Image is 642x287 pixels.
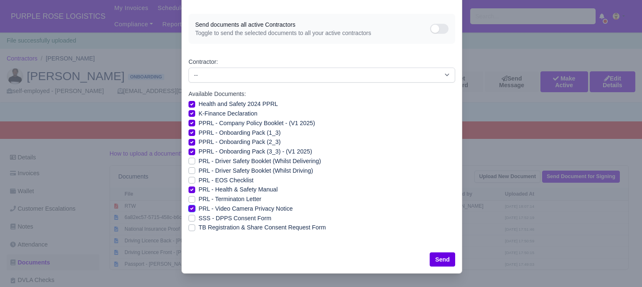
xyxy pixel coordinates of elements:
label: Health and Safety 2024 PPRL [199,99,278,109]
label: PPRL - Onboarding Pack (1_3) [199,128,280,138]
label: Contractor: [189,57,218,67]
label: PPRL - Onboarding Pack (2_3) [199,137,280,147]
label: PRL - Driver Safety Booklet (Whilst Delivering) [199,156,321,166]
label: SSS - DPPS Consent Form [199,214,271,223]
label: PRL - Terminaton Letter [199,194,261,204]
label: ТB Registration & Share Consent Request Form [199,223,326,232]
span: Toggle to send the selected documents to all your active contractors [195,29,430,37]
label: PPRL - Onboarding Pack (3_3) - (V1 2025) [199,147,312,156]
span: Send documents all active Contractors [195,20,430,29]
label: PRL - Health & Safety Manual [199,185,278,194]
label: K-Finance Declaration [199,109,257,118]
button: Send [430,252,455,267]
label: PRL - EOS Checklist [199,176,254,185]
label: PRL - Video Camera Privacy Notice [199,204,293,214]
iframe: Chat Widget [600,247,642,287]
label: Available Documents: [189,89,246,99]
label: PRL - Driver Safety Booklet (Whilst Driving) [199,166,313,176]
label: PPRL - Company Policy Booklet - (V1 2025) [199,118,315,128]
